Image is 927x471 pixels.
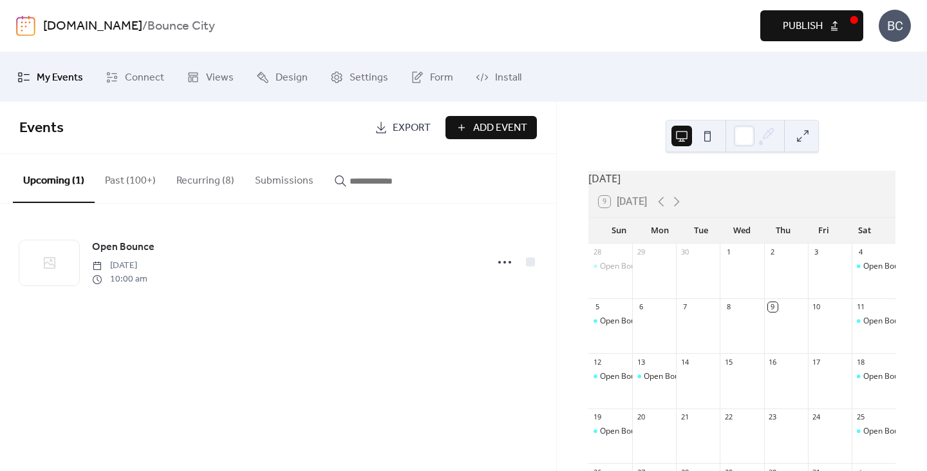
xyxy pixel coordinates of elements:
[863,261,912,272] div: Open Bounce
[812,302,821,312] div: 10
[350,68,388,88] span: Settings
[393,120,431,136] span: Export
[430,68,453,88] span: Form
[600,426,648,437] div: Open Bounce
[592,302,602,312] div: 5
[768,412,778,422] div: 23
[644,371,692,382] div: Open Bounce
[245,154,324,202] button: Submissions
[592,247,602,257] div: 28
[856,357,865,367] div: 18
[636,412,646,422] div: 20
[206,68,234,88] span: Views
[760,10,863,41] button: Publish
[495,68,521,88] span: Install
[588,316,632,327] div: Open Bounce
[724,357,733,367] div: 15
[768,357,778,367] div: 16
[680,412,689,422] div: 21
[43,14,142,39] a: [DOMAIN_NAME]
[95,154,166,202] button: Past (100+)
[632,371,676,382] div: Open Bounce
[92,240,154,255] span: Open Bounce
[592,412,602,422] div: 19
[588,426,632,437] div: Open Bounce
[13,154,95,203] button: Upcoming (1)
[852,316,895,327] div: Open Bounce
[844,218,885,244] div: Sat
[125,68,164,88] span: Connect
[321,57,398,97] a: Settings
[600,371,648,382] div: Open Bounce
[724,412,733,422] div: 22
[166,154,245,202] button: Recurring (8)
[247,57,317,97] a: Design
[852,261,895,272] div: Open Bounce
[812,357,821,367] div: 17
[92,239,154,256] a: Open Bounce
[8,57,93,97] a: My Events
[365,116,440,139] a: Export
[16,15,35,36] img: logo
[177,57,243,97] a: Views
[640,218,681,244] div: Mon
[588,261,632,272] div: Open Bounce
[768,302,778,312] div: 9
[147,14,215,39] b: Bounce City
[636,247,646,257] div: 29
[588,371,632,382] div: Open Bounce
[722,218,763,244] div: Wed
[680,302,689,312] div: 7
[724,247,733,257] div: 1
[588,171,895,186] div: [DATE]
[863,426,912,437] div: Open Bounce
[37,68,83,88] span: My Events
[803,218,845,244] div: Fri
[856,412,865,422] div: 25
[466,57,531,97] a: Install
[92,273,147,286] span: 10:00 am
[92,259,147,273] span: [DATE]
[852,371,895,382] div: Open Bounce
[600,261,648,272] div: Open Bounce
[856,302,865,312] div: 11
[768,247,778,257] div: 2
[401,57,463,97] a: Form
[812,412,821,422] div: 24
[142,14,147,39] b: /
[592,357,602,367] div: 12
[473,120,527,136] span: Add Event
[680,357,689,367] div: 14
[599,218,640,244] div: Sun
[852,426,895,437] div: Open Bounce
[19,114,64,142] span: Events
[856,247,865,257] div: 4
[863,371,912,382] div: Open Bounce
[724,302,733,312] div: 8
[636,357,646,367] div: 13
[445,116,537,139] button: Add Event
[680,247,689,257] div: 30
[879,10,911,42] div: BC
[600,316,648,327] div: Open Bounce
[863,316,912,327] div: Open Bounce
[636,302,646,312] div: 6
[96,57,174,97] a: Connect
[812,247,821,257] div: 3
[762,218,803,244] div: Thu
[680,218,722,244] div: Tue
[783,19,823,34] span: Publish
[276,68,308,88] span: Design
